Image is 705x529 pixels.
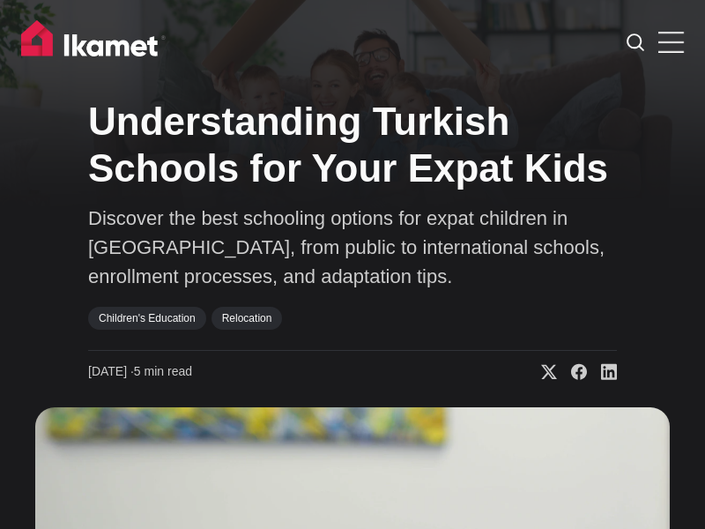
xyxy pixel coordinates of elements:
[88,99,617,192] h1: Understanding Turkish Schools for Your Expat Kids
[21,20,166,64] img: Ikamet home
[88,307,206,330] a: Children's Education
[88,363,192,381] time: 5 min read
[211,307,283,330] a: Relocation
[88,204,617,291] p: Discover the best schooling options for expat children in [GEOGRAPHIC_DATA], from public to inter...
[557,363,587,381] a: Share on Facebook
[587,363,617,381] a: Share on Linkedin
[88,364,134,378] span: [DATE] ∙
[527,363,557,381] a: Share on X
